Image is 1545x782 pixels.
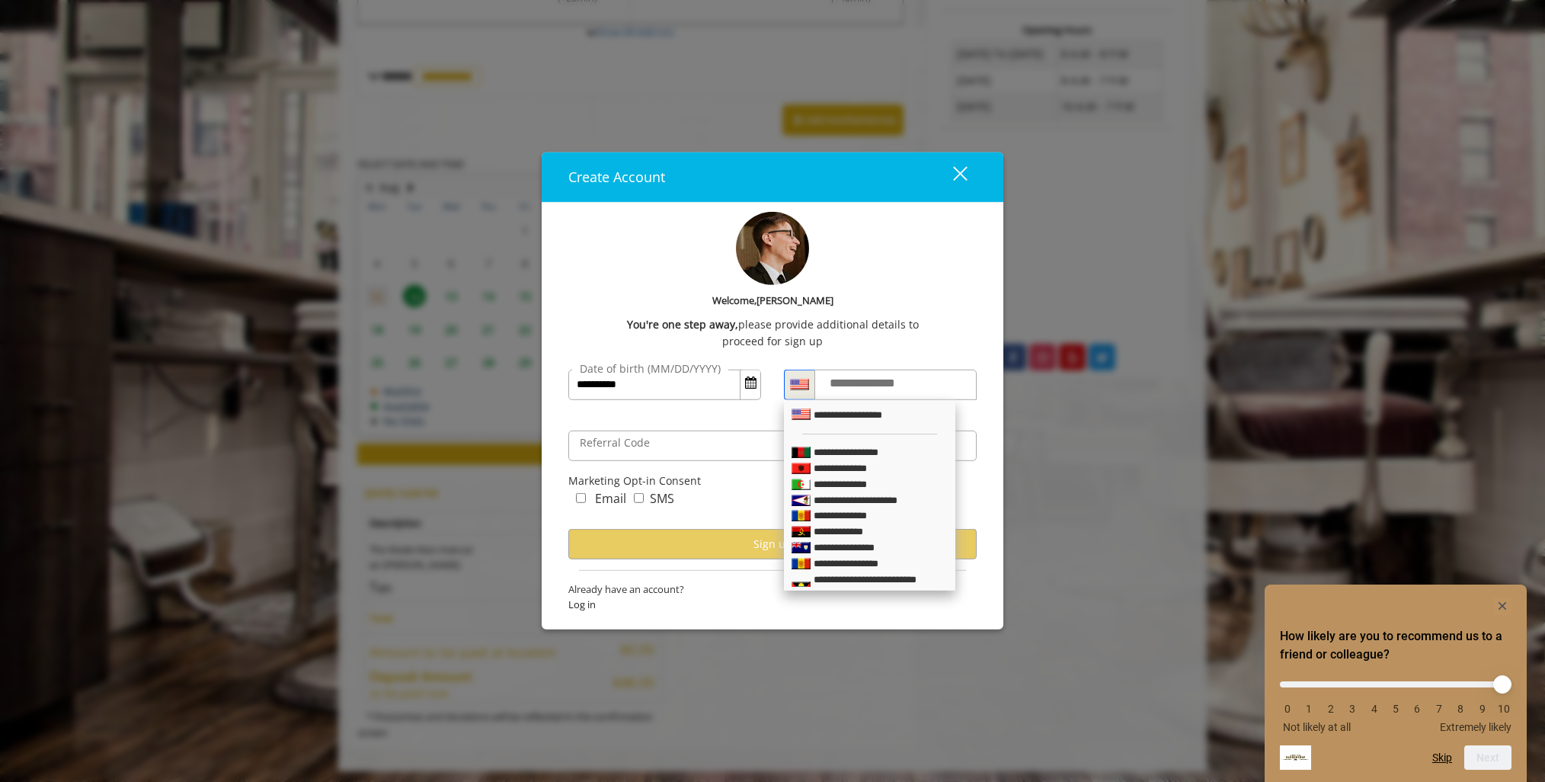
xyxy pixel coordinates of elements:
li: 0 [1280,703,1295,715]
span: Already have an account? [568,581,977,597]
label: Date of birth (MM/DD/YYYY) [572,360,728,377]
div: Country [784,369,814,399]
div: Marketing Opt-in Consent [568,472,977,489]
li: 8 [1453,703,1468,715]
div: How likely are you to recommend us to a friend or colleague? Select an option from 0 to 10, with ... [1280,670,1511,733]
span: Extremely likely [1440,721,1511,733]
li: 9 [1475,703,1490,715]
label: SMS [650,489,674,509]
input: marketing_sms_concern [634,493,644,503]
img: profile-pic [736,212,809,285]
b: Welcome,[PERSON_NAME] [712,293,833,309]
li: 4 [1367,703,1382,715]
div: close dialog [936,165,966,188]
label: Referral Code [572,434,657,450]
span: Not likely at all [1283,721,1351,733]
li: 7 [1431,703,1447,715]
div: proceed for sign up [568,333,977,350]
li: 3 [1345,703,1360,715]
button: close dialog [925,162,977,193]
label: Email [595,489,626,509]
span: Log in [568,597,977,613]
b: You're one step away, [627,316,738,333]
h2: How likely are you to recommend us to a friend or colleague? Select an option from 0 to 10, with ... [1280,627,1511,664]
span: Create Account [568,168,665,186]
li: 6 [1409,703,1425,715]
input: DateOfBirth [568,369,761,399]
div: please provide additional details to [568,316,977,333]
input: marketing_email_concern [576,493,586,503]
li: 2 [1323,703,1339,715]
button: Sign up [568,529,977,559]
div: How likely are you to recommend us to a friend or colleague? Select an option from 0 to 10, with ... [1280,597,1511,770]
input: ReferralCode [568,430,977,460]
li: 10 [1496,703,1511,715]
button: Skip [1432,752,1452,764]
button: Next question [1464,745,1511,770]
button: Hide survey [1493,597,1511,615]
button: Open Calendar [741,370,760,396]
li: 1 [1301,703,1316,715]
li: 5 [1388,703,1403,715]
